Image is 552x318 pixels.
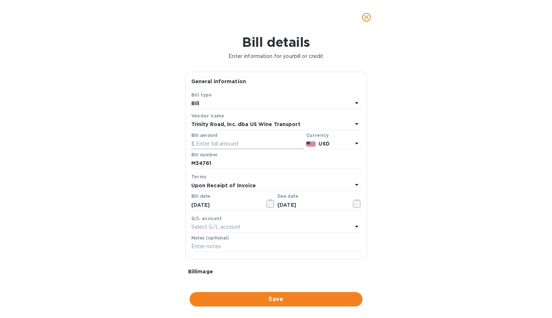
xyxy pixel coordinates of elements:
[191,183,256,188] b: Upon Receipt of Invoice
[191,241,361,252] input: Enter notes
[191,92,212,98] b: Bill type
[319,141,329,147] b: USD
[191,174,207,179] b: Terms
[191,79,246,84] b: General information
[191,158,361,169] input: Enter bill number
[191,236,229,240] label: Notes (optional)
[190,292,362,306] button: Save
[188,268,364,275] p: Bill image
[191,113,224,118] b: Vendor name
[6,35,546,50] h1: Bill details
[6,53,546,60] p: Enter information for your bill or credit
[195,295,357,304] span: Save
[191,133,217,138] label: Bill amount
[191,121,301,127] b: Trinity Road, Inc. dba US Wine Transport
[191,153,217,157] label: Bill number
[277,194,298,199] label: Due date
[191,100,200,106] b: Bill
[191,194,210,199] label: Bill date
[306,133,329,138] b: Currency
[358,9,375,26] button: close
[191,139,303,149] input: $ Enter bill amount
[191,200,259,210] input: Select date
[306,142,316,147] img: USD
[191,216,222,221] b: G/L account
[277,200,346,210] input: Due date
[191,223,240,231] p: Select G/L account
